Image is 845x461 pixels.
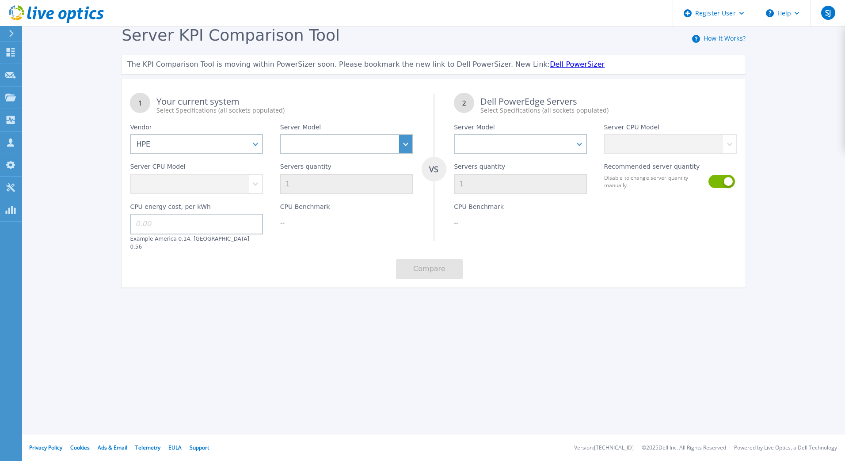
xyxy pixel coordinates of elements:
[122,26,340,44] span: Server KPI Comparison Tool
[130,203,211,214] label: CPU energy cost, per kWh
[130,124,152,134] label: Vendor
[135,444,160,451] a: Telemetry
[190,444,209,451] a: Support
[156,106,413,115] div: Select Specifications (all sockets populated)
[138,98,142,107] tspan: 1
[70,444,90,451] a: Cookies
[429,164,438,174] tspan: VS
[127,60,550,68] span: The KPI Comparison Tool is moving within PowerSizer soon. Please bookmark the new link to Dell Po...
[454,218,587,227] div: --
[454,124,495,134] label: Server Model
[168,444,182,451] a: EULA
[550,60,605,68] a: Dell PowerSizer
[454,203,504,214] label: CPU Benchmark
[29,444,62,451] a: Privacy Policy
[574,445,634,451] li: Version: [TECHNICAL_ID]
[280,124,321,134] label: Server Model
[156,97,413,115] div: Your current system
[98,444,127,451] a: Ads & Email
[130,236,249,250] label: Example America 0.14, [GEOGRAPHIC_DATA] 0.56
[454,163,505,174] label: Servers quantity
[280,218,413,227] div: --
[604,174,703,189] label: Disable to change server quantity manually.
[480,106,737,115] div: Select Specifications (all sockets populated)
[130,163,185,174] label: Server CPU Model
[396,259,463,279] button: Compare
[734,445,837,451] li: Powered by Live Optics, a Dell Technology
[480,97,737,115] div: Dell PowerEdge Servers
[825,9,831,16] span: SJ
[604,163,700,174] label: Recommended server quantity
[462,98,466,107] tspan: 2
[130,214,263,234] input: 0.00
[604,124,659,134] label: Server CPU Model
[642,445,726,451] li: © 2025 Dell Inc. All Rights Reserved
[280,203,330,214] label: CPU Benchmark
[704,34,746,42] a: How It Works?
[280,163,331,174] label: Servers quantity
